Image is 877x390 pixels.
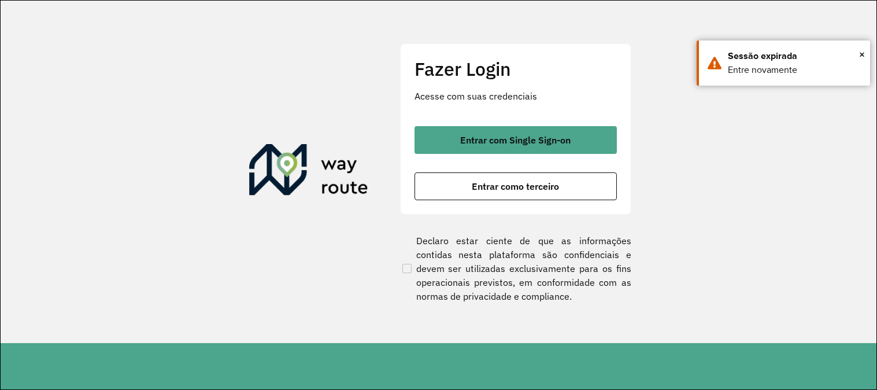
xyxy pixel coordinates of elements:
div: Entre novamente [728,63,861,77]
p: Acesse com suas credenciais [415,89,617,103]
h2: Fazer Login [415,58,617,80]
button: button [415,126,617,154]
span: × [859,46,865,63]
button: Close [859,46,865,63]
div: Sessão expirada [728,49,861,63]
label: Declaro estar ciente de que as informações contidas nesta plataforma são confidenciais e devem se... [400,234,631,303]
span: Entrar com Single Sign-on [460,135,571,145]
button: button [415,172,617,200]
span: Entrar como terceiro [472,182,559,191]
img: Roteirizador AmbevTech [249,144,368,200]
